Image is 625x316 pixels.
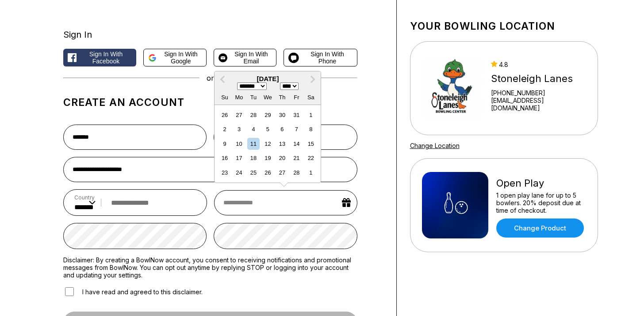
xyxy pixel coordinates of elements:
div: Choose Thursday, February 20th, 2025 [276,152,288,164]
div: Choose Friday, February 7th, 2025 [291,123,303,135]
div: Open Play [496,177,586,189]
h1: Your bowling location [410,20,598,32]
div: Choose Monday, February 24th, 2025 [233,167,245,179]
div: Choose Tuesday, February 11th, 2025 [247,138,259,150]
button: Sign in with Phone [284,49,357,66]
div: Choose Sunday, February 2nd, 2025 [219,123,230,135]
div: Th [276,91,288,103]
span: Sign in with Google [160,51,202,65]
div: Choose Thursday, February 13th, 2025 [276,138,288,150]
button: Sign in with Facebook [63,49,137,66]
div: Choose Sunday, January 26th, 2025 [219,109,230,121]
div: [DATE] [215,75,321,82]
div: Choose Thursday, February 6th, 2025 [276,123,288,135]
div: Choose Friday, February 28th, 2025 [291,167,303,179]
a: Change Location [410,142,460,149]
div: Choose Monday, February 3rd, 2025 [233,123,245,135]
label: I have read and agreed to this disclaimer. [63,286,203,297]
a: [EMAIL_ADDRESS][DOMAIN_NAME] [491,97,586,112]
div: We [262,91,274,103]
div: Choose Friday, February 14th, 2025 [291,138,303,150]
div: 4.8 [491,61,586,68]
span: Sign in with Email [231,51,272,65]
input: I have read and agreed to this disclaimer. [65,287,74,296]
button: Previous Month [215,72,230,86]
div: Choose Tuesday, February 18th, 2025 [247,152,259,164]
div: Mo [233,91,245,103]
div: Choose Sunday, February 9th, 2025 [219,138,230,150]
div: Su [219,91,230,103]
button: Sign in with Google [143,49,206,66]
div: Choose Sunday, February 16th, 2025 [219,152,230,164]
div: Choose Tuesday, February 4th, 2025 [247,123,259,135]
button: Sign in with Email [214,49,276,66]
div: Choose Saturday, February 22nd, 2025 [305,152,317,164]
div: Choose Friday, January 31st, 2025 [291,109,303,121]
div: Choose Tuesday, January 28th, 2025 [247,109,259,121]
div: Choose Saturday, February 8th, 2025 [305,123,317,135]
div: Choose Monday, February 17th, 2025 [233,152,245,164]
div: Choose Friday, February 21st, 2025 [291,152,303,164]
div: Choose Sunday, February 23rd, 2025 [219,167,230,179]
span: Sign in with Facebook [80,51,132,65]
div: Sign In [63,29,357,40]
div: Choose Saturday, February 1st, 2025 [305,109,317,121]
span: Sign in with Phone [303,51,353,65]
div: Sa [305,91,317,103]
div: Choose Thursday, January 30th, 2025 [276,109,288,121]
h1: Create an account [63,96,357,109]
div: Choose Wednesday, February 12th, 2025 [262,138,274,150]
div: [PHONE_NUMBER] [491,89,586,97]
div: Choose Wednesday, February 5th, 2025 [262,123,274,135]
div: or [63,74,357,82]
div: Choose Saturday, February 15th, 2025 [305,138,317,150]
img: Open Play [422,172,488,238]
div: Choose Monday, February 10th, 2025 [233,138,245,150]
label: Disclaimer: By creating a BowlNow account, you consent to receiving notifications and promotional... [63,256,357,279]
div: Choose Thursday, February 27th, 2025 [276,167,288,179]
div: Choose Saturday, March 1st, 2025 [305,167,317,179]
a: Change Product [496,218,584,238]
div: Choose Wednesday, February 26th, 2025 [262,167,274,179]
label: Country [74,194,96,201]
div: 1 open play lane for up to 5 bowlers. 20% deposit due at time of checkout. [496,191,586,214]
div: Choose Monday, January 27th, 2025 [233,109,245,121]
div: month 2025-02 [218,108,318,179]
div: Tu [247,91,259,103]
div: Stoneleigh Lanes [491,73,586,85]
div: Choose Tuesday, February 25th, 2025 [247,167,259,179]
div: Choose Wednesday, February 19th, 2025 [262,152,274,164]
div: Choose Wednesday, January 29th, 2025 [262,109,274,121]
div: Fr [291,91,303,103]
img: Stoneleigh Lanes [422,55,483,121]
button: Next Month [306,72,320,86]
